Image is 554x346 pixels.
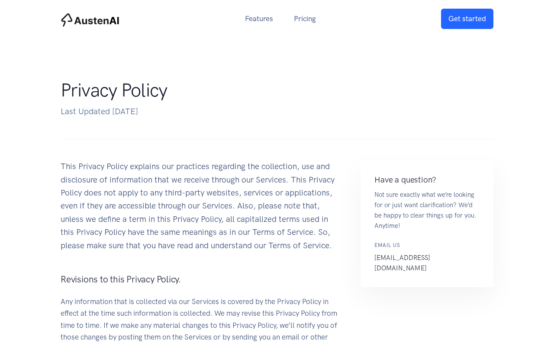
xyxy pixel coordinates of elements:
[283,10,326,28] a: Pricing
[235,10,283,28] a: Features
[374,174,480,186] h4: Have a question?
[374,254,430,272] a: [EMAIL_ADDRESS][DOMAIN_NAME]
[61,273,343,285] h3: Revisions to this Privacy Policy.
[61,160,343,252] p: This Privacy Policy explains our practices regarding the collection, use and disclosure of inform...
[374,189,480,231] p: Not sure exactly what we’re looking for or just want clarification? We’d be happy to clear things...
[61,13,119,27] img: AustenAI Home
[441,9,493,29] a: Get started
[374,241,480,250] h6: Email us
[61,79,476,102] h1: Privacy Policy
[61,105,476,118] p: Last Updated [DATE]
